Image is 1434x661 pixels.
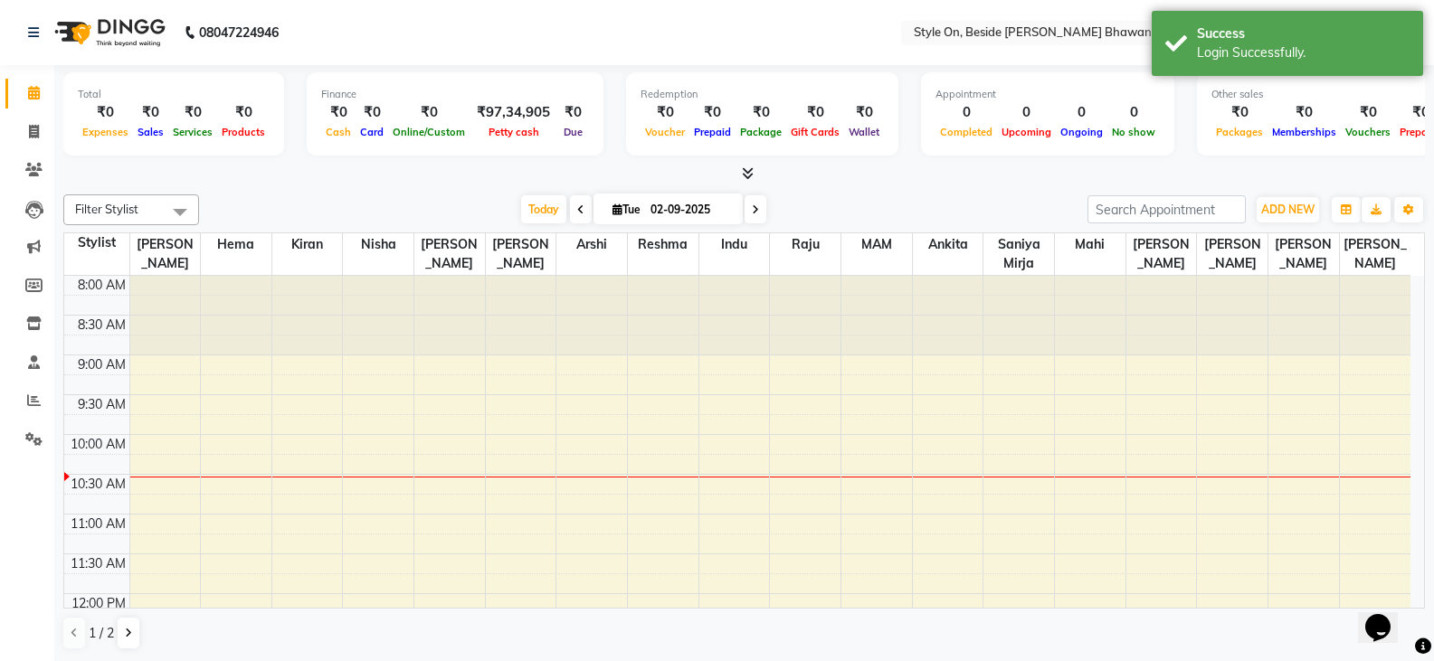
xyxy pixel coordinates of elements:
span: Arshi [556,233,627,256]
span: Sales [133,126,168,138]
div: ₹0 [1211,102,1268,123]
div: ₹0 [641,102,689,123]
span: Gift Cards [786,126,844,138]
input: 2025-09-02 [645,196,736,223]
span: Wallet [844,126,884,138]
span: MAM [841,233,912,256]
span: Tue [608,203,645,216]
span: [PERSON_NAME] [1340,233,1410,275]
span: Online/Custom [388,126,470,138]
div: ₹0 [321,102,356,123]
div: 10:00 AM [67,435,129,454]
div: Stylist [64,233,129,252]
span: [PERSON_NAME] [1126,233,1197,275]
div: ₹0 [557,102,589,123]
span: Ongoing [1056,126,1107,138]
span: Memberships [1268,126,1341,138]
span: Vouchers [1341,126,1395,138]
div: ₹0 [78,102,133,123]
div: 8:30 AM [74,316,129,335]
span: Due [559,126,587,138]
span: Petty cash [484,126,544,138]
span: Card [356,126,388,138]
div: ₹0 [1268,102,1341,123]
span: Filter Stylist [75,202,138,216]
div: ₹0 [689,102,736,123]
div: ₹0 [133,102,168,123]
span: Cash [321,126,356,138]
span: 1 / 2 [89,624,114,643]
div: ₹0 [168,102,217,123]
span: Package [736,126,786,138]
span: Upcoming [997,126,1056,138]
span: [PERSON_NAME] [1268,233,1339,275]
span: Kiran [272,233,343,256]
span: Packages [1211,126,1268,138]
span: Services [168,126,217,138]
div: ₹0 [736,102,786,123]
span: Mahi [1055,233,1125,256]
span: Completed [935,126,997,138]
span: Expenses [78,126,133,138]
div: Redemption [641,87,884,102]
div: 0 [997,102,1056,123]
b: 08047224946 [199,7,279,58]
div: Login Successfully. [1197,43,1410,62]
div: 0 [1107,102,1160,123]
div: 9:30 AM [74,395,129,414]
div: 11:00 AM [67,515,129,534]
span: [PERSON_NAME] [414,233,485,275]
img: logo [46,7,170,58]
div: ₹97,34,905 [470,102,557,123]
div: ₹0 [844,102,884,123]
iframe: chat widget [1358,589,1416,643]
div: Total [78,87,270,102]
span: Hema [201,233,271,256]
span: [PERSON_NAME] [486,233,556,275]
span: Prepaid [689,126,736,138]
div: ₹0 [786,102,844,123]
button: ADD NEW [1257,197,1319,222]
div: Appointment [935,87,1160,102]
span: No show [1107,126,1160,138]
div: Success [1197,24,1410,43]
div: 11:30 AM [67,554,129,573]
span: [PERSON_NAME] [1197,233,1268,275]
div: ₹0 [217,102,270,123]
div: 0 [1056,102,1107,123]
span: ADD NEW [1261,203,1315,216]
span: [PERSON_NAME] [130,233,201,275]
div: ₹0 [388,102,470,123]
div: ₹0 [1341,102,1395,123]
span: Reshma [628,233,698,256]
span: Saniya Mirja [983,233,1054,275]
div: 0 [935,102,997,123]
span: Products [217,126,270,138]
span: Indu [699,233,770,256]
div: 12:00 PM [68,594,129,613]
input: Search Appointment [1087,195,1246,223]
div: 9:00 AM [74,355,129,374]
span: Nisha [343,233,413,256]
div: 8:00 AM [74,276,129,295]
div: Finance [321,87,589,102]
span: Voucher [641,126,689,138]
span: Raju [770,233,840,256]
div: 10:30 AM [67,475,129,494]
span: Today [521,195,566,223]
span: Ankita [913,233,983,256]
div: ₹0 [356,102,388,123]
